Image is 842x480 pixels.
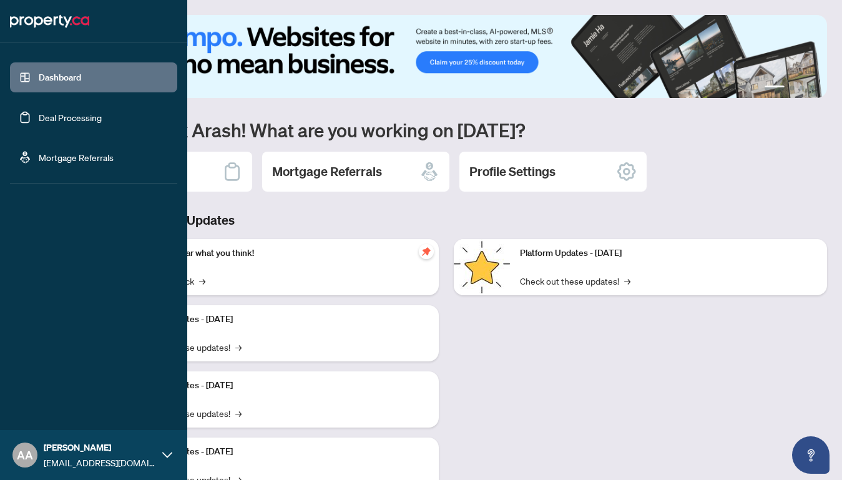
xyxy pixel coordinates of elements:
[65,15,827,98] img: Slide 0
[520,274,630,288] a: Check out these updates!→
[65,212,827,229] h3: Brokerage & Industry Updates
[800,86,805,91] button: 3
[131,445,429,459] p: Platform Updates - [DATE]
[39,112,102,123] a: Deal Processing
[520,247,818,260] p: Platform Updates - [DATE]
[44,456,156,469] span: [EMAIL_ADDRESS][DOMAIN_NAME]
[810,86,815,91] button: 4
[199,274,205,288] span: →
[624,274,630,288] span: →
[235,340,242,354] span: →
[39,72,81,83] a: Dashboard
[235,406,242,420] span: →
[792,436,830,474] button: Open asap
[131,379,429,393] p: Platform Updates - [DATE]
[469,163,556,180] h2: Profile Settings
[39,152,114,163] a: Mortgage Referrals
[790,86,795,91] button: 2
[65,118,827,142] h1: Welcome back Arash! What are you working on [DATE]?
[131,313,429,326] p: Platform Updates - [DATE]
[765,86,785,91] button: 1
[419,244,434,259] span: pushpin
[272,163,382,180] h2: Mortgage Referrals
[131,247,429,260] p: We want to hear what you think!
[17,446,33,464] span: AA
[454,239,510,295] img: Platform Updates - June 23, 2025
[10,11,89,31] img: logo
[44,441,156,454] span: [PERSON_NAME]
